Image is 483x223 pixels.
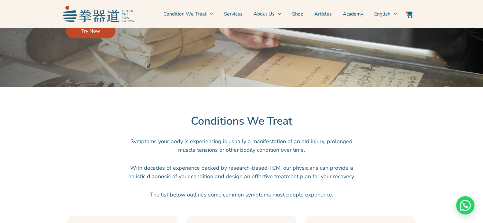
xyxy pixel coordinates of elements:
[25,115,459,128] h2: Conditions We Treat
[374,10,390,18] span: English
[292,6,303,22] a: Shop
[81,27,100,35] span: Try Now
[163,6,213,22] a: Condition We Treat
[314,6,332,22] a: Articles
[127,164,356,181] p: With decades of experience backed by research-based TCM, our physicians can provide a holistic di...
[127,190,356,199] p: The list below outlines some common symptoms most people experience.
[343,6,363,22] a: Academy
[405,11,412,18] img: Website Icon-03
[224,6,243,22] a: Services
[66,24,115,38] a: Try Now
[254,6,281,22] a: About Us
[374,6,397,22] a: English
[127,137,356,154] p: Symptoms your body is experiencing is usually a manifestation of an old injury, prolonged muscle ...
[137,6,397,22] nav: Menu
